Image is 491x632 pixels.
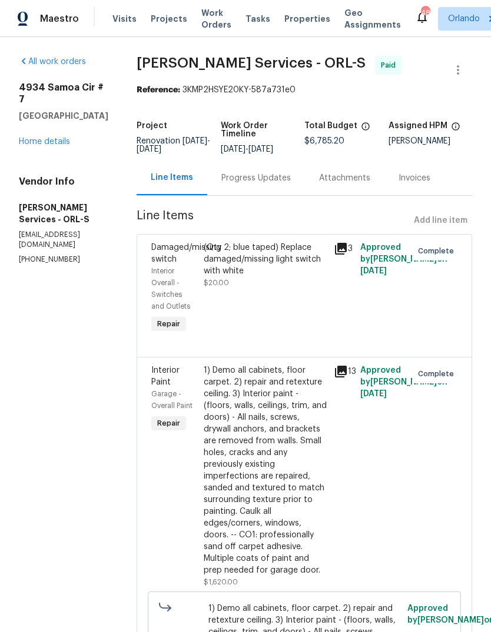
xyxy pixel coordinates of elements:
span: $1,620.00 [204,579,238,586]
span: [DATE] [248,145,273,153]
span: Interior Overall - Switches and Outlets [151,267,190,310]
span: - [221,145,273,153]
span: Visits [112,13,137,25]
a: All work orders [19,58,86,66]
span: Interior Paint [151,366,180,386]
div: Line Items [151,172,193,183]
span: Maestro [40,13,79,25]
span: Orlando [448,13,480,25]
span: [DATE] [183,137,207,145]
b: Reference: [137,86,180,94]
div: Progress Updates [221,172,291,184]
div: 1) Demo all cabinets, floor carpet. 2) repair and retexture ceiling. 3) Interior paint - (floors,... [204,365,327,576]
h5: Assigned HPM [389,122,447,130]
h5: Project [137,122,167,130]
span: Approved by [PERSON_NAME] on [360,243,447,275]
span: Complete [418,245,459,257]
p: [PHONE_NUMBER] [19,255,108,265]
span: Complete [418,368,459,380]
span: $6,785.20 [304,137,344,145]
span: [DATE] [137,145,161,153]
p: [EMAIL_ADDRESS][DOMAIN_NAME] [19,230,108,250]
span: Geo Assignments [344,7,401,31]
span: Line Items [137,210,409,232]
span: Approved by [PERSON_NAME] on [360,366,447,398]
span: [DATE] [221,145,245,153]
span: Damaged/missing switch [151,243,221,263]
h5: [PERSON_NAME] Services - ORL-S [19,202,108,225]
div: [PERSON_NAME] [389,137,473,145]
div: 3 [334,242,353,256]
span: Tasks [245,15,270,23]
div: 3KMP2HSYE20KY-587a731e0 [137,84,472,96]
span: [DATE] [360,390,387,398]
span: $20.00 [204,279,229,286]
a: Home details [19,138,70,146]
span: Work Orders [201,7,231,31]
span: Properties [284,13,330,25]
h5: Total Budget [304,122,357,130]
div: 48 [421,7,429,19]
h5: Work Order Timeline [221,122,305,138]
span: Projects [151,13,187,25]
span: Paid [381,59,400,71]
span: Repair [152,318,185,330]
span: Repair [152,417,185,429]
span: [DATE] [360,267,387,275]
div: 13 [334,365,353,379]
div: (Qty 2; blue taped) Replace damaged/missing light switch with white [204,242,327,277]
h5: [GEOGRAPHIC_DATA] [19,110,108,122]
span: Renovation [137,137,210,153]
div: Attachments [319,172,370,184]
div: Invoices [399,172,430,184]
span: The total cost of line items that have been proposed by Opendoor. This sum includes line items th... [361,122,370,137]
span: - [137,137,210,153]
h4: Vendor Info [19,176,108,188]
span: The hpm assigned to this work order. [451,122,460,137]
span: [PERSON_NAME] Services - ORL-S [137,56,366,70]
h2: 4934 Samoa Cir # 7 [19,82,108,105]
span: Garage - Overall Paint [151,390,193,409]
